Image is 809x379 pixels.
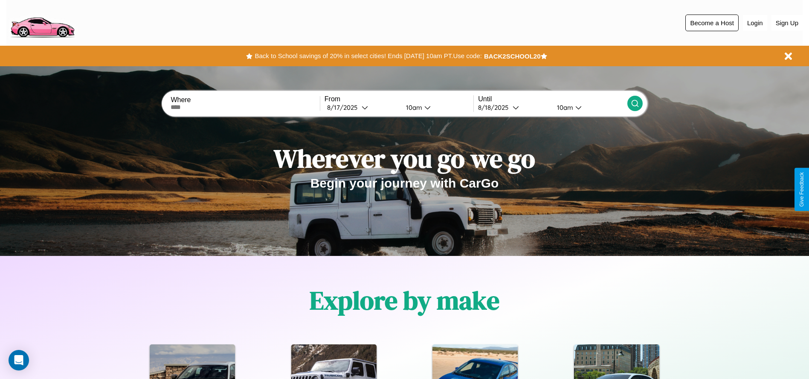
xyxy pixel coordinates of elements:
[685,15,739,31] button: Become a Host
[310,283,499,318] h1: Explore by make
[478,103,513,112] div: 8 / 18 / 2025
[402,103,424,112] div: 10am
[399,103,474,112] button: 10am
[325,103,399,112] button: 8/17/2025
[327,103,362,112] div: 8 / 17 / 2025
[9,350,29,370] div: Open Intercom Messenger
[484,53,541,60] b: BACK2SCHOOL20
[550,103,627,112] button: 10am
[799,172,805,207] div: Give Feedback
[252,50,484,62] button: Back to School savings of 20% in select cities! Ends [DATE] 10am PT.Use code:
[553,103,575,112] div: 10am
[325,95,473,103] label: From
[6,4,78,40] img: logo
[771,15,803,31] button: Sign Up
[478,95,627,103] label: Until
[171,96,319,104] label: Where
[743,15,767,31] button: Login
